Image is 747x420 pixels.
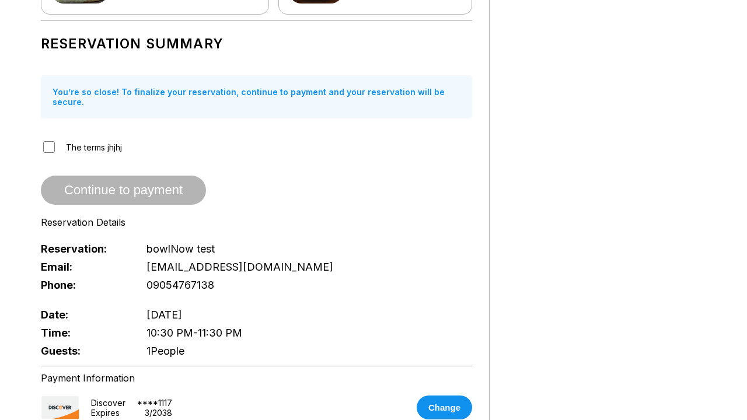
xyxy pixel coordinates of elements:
span: Guests: [41,345,127,357]
div: 3 / 2038 [145,408,172,418]
button: Change [417,395,472,419]
span: 09054767138 [146,279,214,291]
span: 1 People [146,345,184,357]
div: You’re so close! To finalize your reservation, continue to payment and your reservation will be s... [41,75,472,118]
span: The terms jhjhj [66,142,122,152]
span: Date: [41,309,127,321]
span: bowlNow test [146,243,215,255]
span: Email: [41,261,127,273]
div: Payment Information [41,372,472,384]
div: Expires [91,408,120,418]
span: 10:30 PM - 11:30 PM [146,327,242,339]
span: Time: [41,327,127,339]
div: discover [91,398,125,408]
img: card [41,395,79,419]
h1: Reservation Summary [41,36,472,52]
span: Phone: [41,279,127,291]
span: Reservation: [41,243,127,255]
div: Reservation Details [41,216,472,228]
span: [DATE] [146,309,182,321]
span: [EMAIL_ADDRESS][DOMAIN_NAME] [146,261,333,273]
